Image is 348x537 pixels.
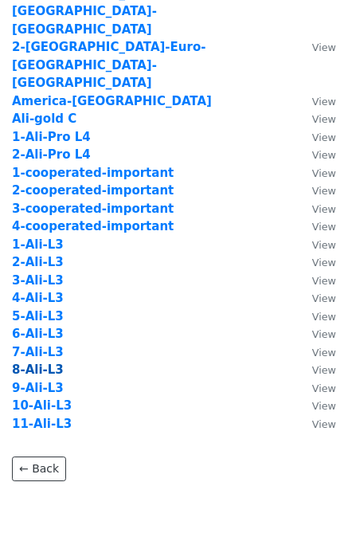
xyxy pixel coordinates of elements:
small: View [312,418,336,430]
a: 8-Ali-L3 [12,363,64,377]
small: View [312,347,336,359]
small: View [312,131,336,143]
a: View [296,381,336,395]
a: View [296,417,336,431]
a: View [296,237,336,252]
a: View [296,166,336,180]
small: View [312,113,336,125]
small: View [312,96,336,108]
a: View [296,291,336,305]
a: View [296,112,336,126]
a: 4-cooperated-important [12,219,174,233]
a: View [296,130,336,144]
a: 7-Ali-L3 [12,345,64,359]
a: View [296,94,336,108]
a: 11-Ali-L3 [12,417,72,431]
iframe: Chat Widget [268,461,348,537]
a: 2-Ali-L3 [12,255,64,269]
a: View [296,398,336,413]
a: ← Back [12,457,66,481]
a: Ali-gold C [12,112,76,126]
a: View [296,219,336,233]
a: 3-cooperated-important [12,202,174,216]
small: View [312,328,336,340]
small: View [312,257,336,268]
a: View [296,202,336,216]
small: View [312,364,336,376]
small: View [312,167,336,179]
a: View [296,363,336,377]
small: View [312,221,336,233]
a: View [296,273,336,288]
small: View [312,149,336,161]
a: View [296,309,336,323]
a: View [296,183,336,198]
small: View [312,400,336,412]
small: View [312,275,336,287]
a: 3-Ali-L3 [12,273,64,288]
a: View [296,147,336,162]
a: 5-Ali-L3 [12,309,64,323]
a: 1-Ali-L3 [12,237,64,252]
small: View [312,292,336,304]
a: View [296,345,336,359]
a: America-[GEOGRAPHIC_DATA] [12,94,212,108]
small: View [312,185,336,197]
a: 2-[GEOGRAPHIC_DATA]-Euro-[GEOGRAPHIC_DATA]-[GEOGRAPHIC_DATA] [12,40,205,90]
a: 2-cooperated-important [12,183,174,198]
small: View [312,203,336,215]
a: 6-Ali-L3 [12,327,64,341]
a: 4-Ali-L3 [12,291,64,305]
a: 1-Ali-Pro L4 [12,130,91,144]
small: View [312,382,336,394]
a: 10-Ali-L3 [12,398,72,413]
small: View [312,311,336,323]
a: View [296,255,336,269]
a: View [296,40,336,54]
a: 1-cooperated-important [12,166,174,180]
a: 9-Ali-L3 [12,381,64,395]
small: View [312,239,336,251]
a: 2-Ali-Pro L4 [12,147,91,162]
a: View [296,327,336,341]
small: View [312,41,336,53]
